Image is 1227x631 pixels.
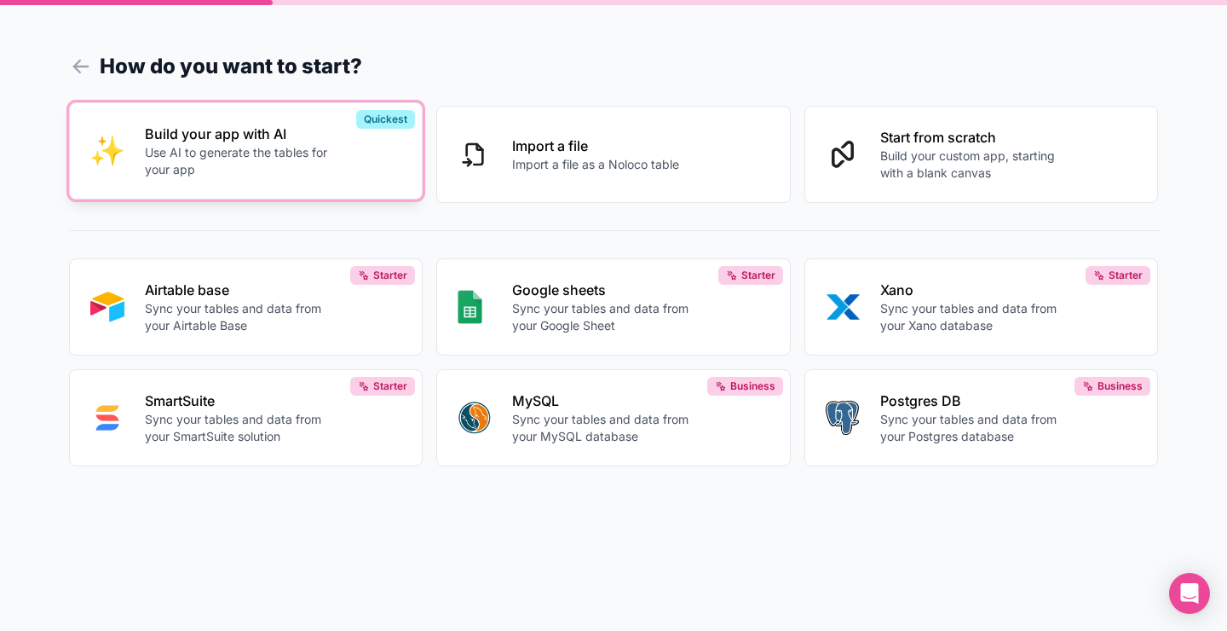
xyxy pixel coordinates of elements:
div: Quickest [356,110,415,129]
span: Business [1097,379,1143,393]
p: Sync your tables and data from your Postgres database [880,411,1069,445]
img: INTERNAL_WITH_AI [90,134,124,168]
p: Google sheets [512,280,701,300]
button: SMART_SUITESmartSuiteSync your tables and data from your SmartSuite solutionStarter [69,369,423,466]
img: MYSQL [458,401,492,435]
div: Open Intercom Messenger [1169,573,1210,614]
img: AIRTABLE [90,290,124,324]
p: Sync your tables and data from your Airtable Base [145,300,334,334]
button: AIRTABLEAirtable baseSync your tables and data from your Airtable BaseStarter [69,258,423,356]
p: Start from scratch [880,127,1069,148]
button: GOOGLE_SHEETSGoogle sheetsSync your tables and data from your Google SheetStarter [436,258,791,356]
button: POSTGRESPostgres DBSync your tables and data from your Postgres databaseBusiness [804,369,1159,466]
span: Starter [741,269,775,282]
p: Sync your tables and data from your Xano database [880,300,1069,334]
button: Start from scratchBuild your custom app, starting with a blank canvas [804,106,1159,203]
p: MySQL [512,391,701,411]
p: Sync your tables and data from your Google Sheet [512,300,701,334]
p: Postgres DB [880,391,1069,411]
span: Starter [373,379,407,393]
span: Business [730,379,775,393]
img: POSTGRES [826,401,859,435]
p: Sync your tables and data from your MySQL database [512,411,701,445]
p: Build your app with AI [145,124,334,144]
button: Import a fileImport a file as a Noloco table [436,106,791,203]
img: GOOGLE_SHEETS [458,290,482,324]
p: Import a file [512,136,679,156]
button: XANOXanoSync your tables and data from your Xano databaseStarter [804,258,1159,356]
img: SMART_SUITE [90,401,124,435]
p: Airtable base [145,280,334,300]
h1: How do you want to start? [69,51,1159,82]
span: Starter [373,269,407,282]
p: Import a file as a Noloco table [512,156,679,173]
p: Xano [880,280,1069,300]
button: MYSQLMySQLSync your tables and data from your MySQL databaseBusiness [436,369,791,466]
p: Sync your tables and data from your SmartSuite solution [145,411,334,445]
p: Use AI to generate the tables for your app [145,144,334,178]
img: XANO [826,290,860,324]
button: INTERNAL_WITH_AIBuild your app with AIUse AI to generate the tables for your appQuickest [69,102,423,200]
span: Starter [1109,269,1143,282]
p: SmartSuite [145,391,334,411]
p: Build your custom app, starting with a blank canvas [880,148,1069,182]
